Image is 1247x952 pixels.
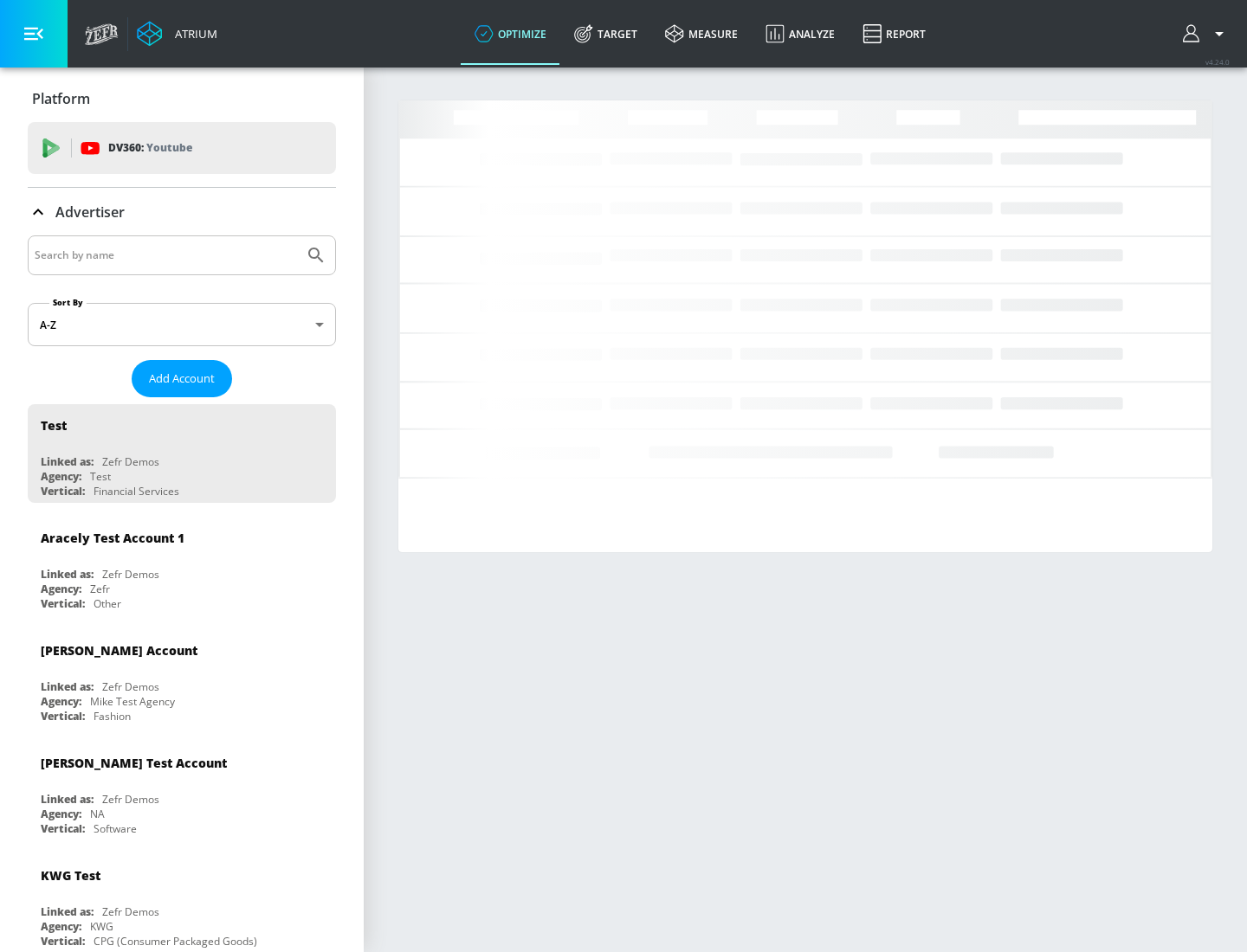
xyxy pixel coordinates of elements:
div: Zefr Demos [102,454,159,469]
div: Linked as: [41,454,94,469]
div: Financial Services [94,484,179,499]
div: Vertical: [41,934,85,949]
div: Platform [28,74,336,123]
div: Linked as: [41,679,94,694]
div: KWG Test [41,867,100,884]
div: TestLinked as:Zefr DemosAgency:TestVertical:Financial Services [28,404,336,503]
div: [PERSON_NAME] AccountLinked as:Zefr DemosAgency:Mike Test AgencyVertical:Fashion [28,629,336,728]
a: Target [560,3,651,65]
a: measure [651,3,752,65]
a: Analyze [752,3,849,65]
div: Linked as: [41,904,94,919]
div: Vertical: [41,709,85,724]
span: v 4.24.0 [1205,57,1230,67]
div: Vertical: [41,484,85,499]
div: Aracely Test Account 1Linked as:Zefr DemosAgency:ZefrVertical:Other [28,517,336,615]
div: Agency: [41,807,81,821]
div: Mike Test Agency [90,694,175,709]
div: Linked as: [41,792,94,807]
div: Software [94,821,137,836]
div: [PERSON_NAME] Test AccountLinked as:Zefr DemosAgency:NAVertical:Software [28,742,336,840]
div: [PERSON_NAME] Account [41,642,197,659]
div: Agency: [41,694,81,709]
p: Platform [32,89,90,108]
p: DV360: [108,138,192,158]
a: optimize [461,3,560,65]
p: Advertiser [55,203,125,222]
div: Zefr Demos [102,792,159,807]
div: NA [90,807,105,821]
div: Agency: [41,582,81,596]
button: Add Account [132,360,232,397]
input: Search by name [35,244,297,267]
div: CPG (Consumer Packaged Goods) [94,934,257,949]
p: Youtube [146,138,192,157]
a: Report [849,3,940,65]
div: Test [41,417,67,434]
a: Atrium [137,21,217,47]
div: Zefr [90,582,110,596]
div: Test [90,469,111,484]
div: Aracely Test Account 1 [41,530,184,546]
div: KWG [90,919,113,934]
div: Agency: [41,469,81,484]
div: [PERSON_NAME] Test Account [41,755,227,771]
div: Vertical: [41,821,85,836]
div: Agency: [41,919,81,934]
div: DV360: Youtube [28,122,336,174]
div: Other [94,596,121,611]
div: Vertical: [41,596,85,611]
div: Zefr Demos [102,567,159,582]
div: Zefr Demos [102,904,159,919]
label: Sort By [49,297,87,308]
div: Advertiser [28,188,336,236]
div: Zefr Demos [102,679,159,694]
div: Fashion [94,709,131,724]
span: Add Account [149,369,215,389]
div: Atrium [168,26,217,42]
div: Linked as: [41,567,94,582]
div: A-Z [28,303,336,346]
